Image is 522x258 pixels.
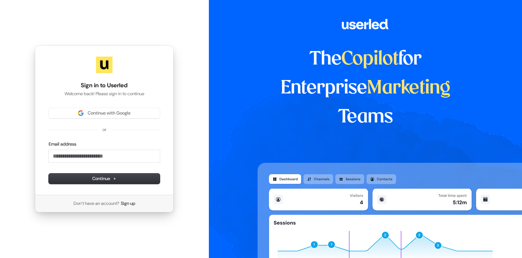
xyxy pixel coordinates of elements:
span: Marketing [367,79,451,97]
span: Continue with Google [88,110,130,116]
p: Welcome back! Please sign in to continue [49,91,160,97]
span: Continue [92,176,116,182]
img: Userled [96,57,113,73]
span: Don’t have an account? [74,200,119,207]
p: or [103,127,106,133]
span: Copilot [341,50,398,68]
h1: Sign in to Userled [49,81,160,90]
img: Sign in with Google [78,110,84,116]
label: Email address [49,141,76,147]
h1: The for Enterprise Teams [258,45,473,132]
button: Sign in with GoogleContinue with Google [49,108,160,118]
button: Continue [49,173,160,184]
a: Sign up [121,200,135,207]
